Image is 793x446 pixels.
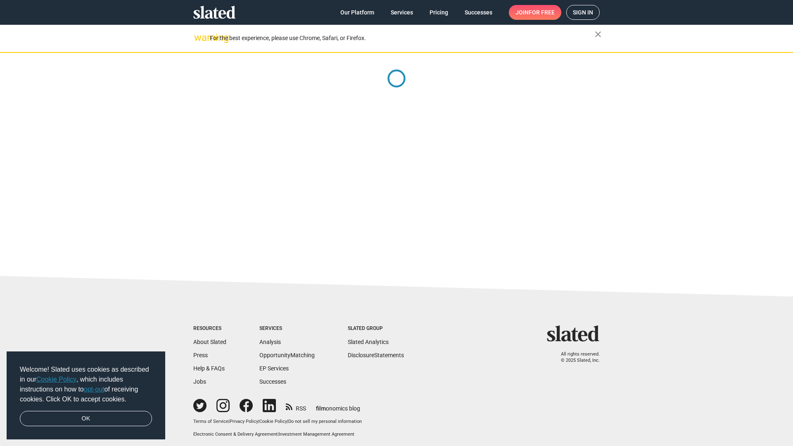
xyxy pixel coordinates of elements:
[340,5,374,20] span: Our Platform
[228,419,230,424] span: |
[287,419,288,424] span: |
[259,325,315,332] div: Services
[84,386,104,393] a: opt-out
[259,419,287,424] a: Cookie Policy
[20,365,152,404] span: Welcome! Slated uses cookies as described in our , which includes instructions on how to of recei...
[279,432,354,437] a: Investment Management Agreement
[278,432,279,437] span: |
[210,33,595,44] div: For the best experience, please use Chrome, Safari, or Firefox.
[423,5,455,20] a: Pricing
[193,419,228,424] a: Terms of Service
[430,5,448,20] span: Pricing
[348,339,389,345] a: Slated Analytics
[573,5,593,19] span: Sign in
[258,419,259,424] span: |
[529,5,555,20] span: for free
[194,33,204,43] mat-icon: warning
[286,400,306,413] a: RSS
[384,5,420,20] a: Services
[348,352,404,358] a: DisclosureStatements
[515,5,555,20] span: Join
[259,365,289,372] a: EP Services
[193,432,278,437] a: Electronic Consent & Delivery Agreement
[259,352,315,358] a: OpportunityMatching
[593,29,603,39] mat-icon: close
[288,419,362,425] button: Do not sell my personal information
[316,405,326,412] span: film
[20,411,152,427] a: dismiss cookie message
[391,5,413,20] span: Services
[193,339,226,345] a: About Slated
[316,398,360,413] a: filmonomics blog
[193,365,225,372] a: Help & FAQs
[458,5,499,20] a: Successes
[193,352,208,358] a: Press
[465,5,492,20] span: Successes
[509,5,561,20] a: Joinfor free
[230,419,258,424] a: Privacy Policy
[334,5,381,20] a: Our Platform
[7,351,165,440] div: cookieconsent
[259,378,286,385] a: Successes
[348,325,404,332] div: Slated Group
[259,339,281,345] a: Analysis
[193,325,226,332] div: Resources
[566,5,600,20] a: Sign in
[36,376,76,383] a: Cookie Policy
[193,378,206,385] a: Jobs
[552,351,600,363] p: All rights reserved. © 2025 Slated, Inc.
